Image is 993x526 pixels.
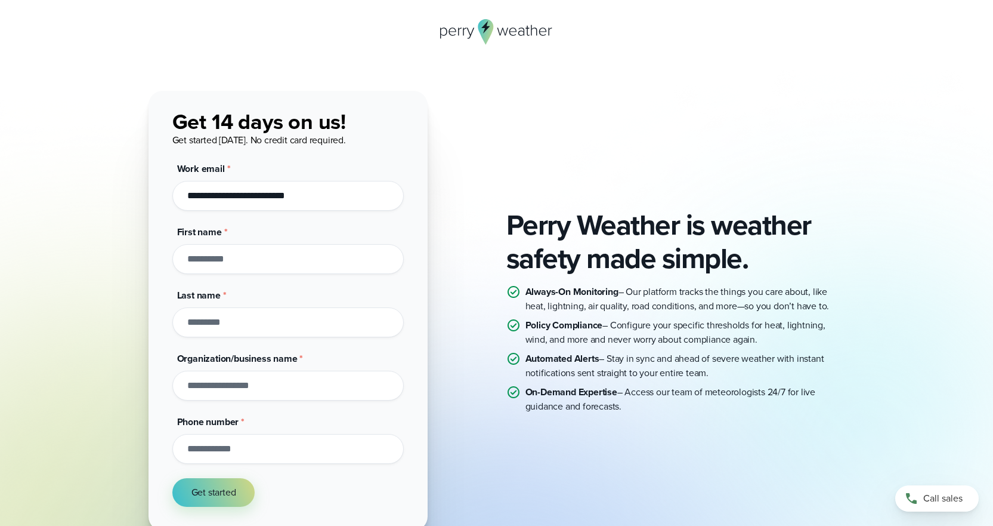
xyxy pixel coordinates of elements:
span: Organization/business name [177,352,298,365]
p: – Our platform tracks the things you care about, like heat, lightning, air quality, road conditio... [525,285,845,313]
span: First name [177,225,222,239]
p: – Configure your specific thresholds for heat, lightning, wind, and more and never worry about co... [525,318,845,347]
strong: On-Demand Expertise [525,385,617,399]
span: Work email [177,162,225,176]
button: Get started [172,478,255,507]
p: – Access our team of meteorologists 24/7 for live guidance and forecasts. [525,385,845,414]
span: Last name [177,288,221,302]
h2: Perry Weather is weather safety made simple. [506,208,845,275]
a: Call sales [895,485,979,512]
span: Get 14 days on us! [172,106,346,137]
strong: Policy Compliance [525,318,603,332]
span: Get started [191,485,236,500]
p: – Stay in sync and ahead of severe weather with instant notifications sent straight to your entir... [525,352,845,380]
span: Phone number [177,415,239,429]
span: Call sales [923,491,963,506]
strong: Automated Alerts [525,352,599,365]
strong: Always-On Monitoring [525,285,618,299]
span: Get started [DATE]. No credit card required. [172,133,346,147]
